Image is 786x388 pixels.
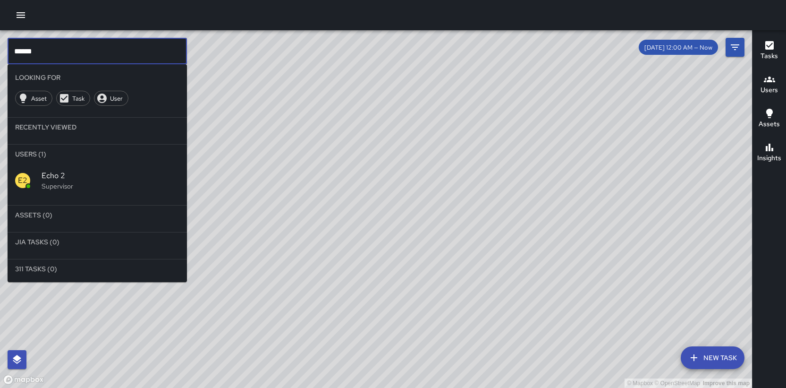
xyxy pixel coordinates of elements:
button: Tasks [752,34,786,68]
p: Supervisor [42,181,179,191]
li: Jia Tasks (0) [8,233,187,251]
li: Assets (0) [8,206,187,224]
li: 311 Tasks (0) [8,259,187,278]
button: New Task [681,346,744,369]
span: Asset [26,95,52,103]
button: Assets [752,102,786,136]
span: [DATE] 12:00 AM — Now [639,43,718,52]
div: Asset [15,91,52,106]
p: E2 [18,175,27,186]
span: Task [67,95,90,103]
button: Insights [752,136,786,170]
div: E2Echo 2Supervisor [8,164,187,198]
li: Looking For [8,68,187,87]
h6: Assets [759,119,780,129]
button: Filters [726,38,744,57]
span: Echo 2 [42,170,179,181]
h6: Insights [757,153,781,164]
h6: Tasks [761,51,778,61]
h6: Users [761,85,778,95]
div: User [94,91,128,106]
div: Task [56,91,90,106]
li: Users (1) [8,145,187,164]
span: User [105,95,128,103]
li: Recently Viewed [8,118,187,137]
button: Users [752,68,786,102]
